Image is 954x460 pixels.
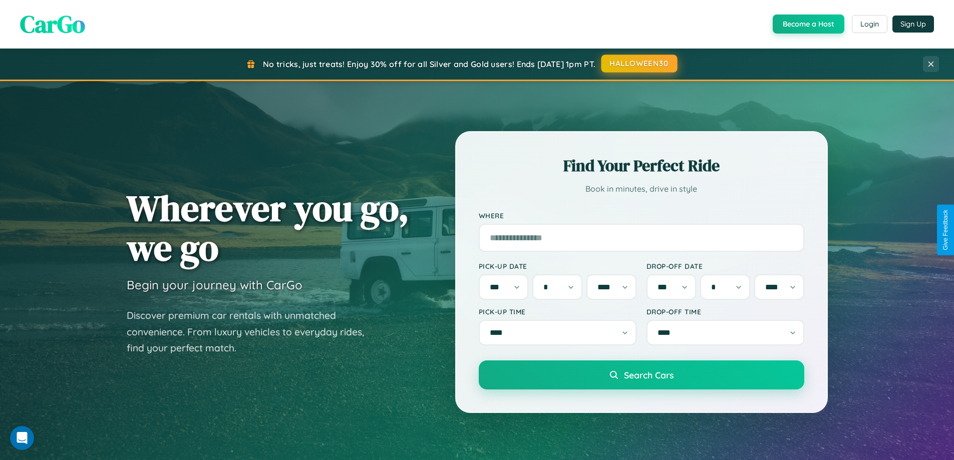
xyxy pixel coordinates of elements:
[892,16,934,33] button: Sign Up
[479,211,804,220] label: Where
[624,369,674,380] span: Search Cars
[647,262,804,270] label: Drop-off Date
[479,360,804,389] button: Search Cars
[479,262,637,270] label: Pick-up Date
[127,307,377,356] p: Discover premium car rentals with unmatched convenience. From luxury vehicles to everyday rides, ...
[10,426,34,450] iframe: Intercom live chat
[127,277,302,292] h3: Begin your journey with CarGo
[263,59,595,69] span: No tricks, just treats! Enjoy 30% off for all Silver and Gold users! Ends [DATE] 1pm PT.
[20,8,85,41] span: CarGo
[127,188,409,267] h1: Wherever you go, we go
[942,210,949,250] div: Give Feedback
[479,155,804,177] h2: Find Your Perfect Ride
[852,15,887,33] button: Login
[479,182,804,196] p: Book in minutes, drive in style
[479,307,637,316] label: Pick-up Time
[647,307,804,316] label: Drop-off Time
[601,55,678,73] button: HALLOWEEN30
[773,15,844,34] button: Become a Host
